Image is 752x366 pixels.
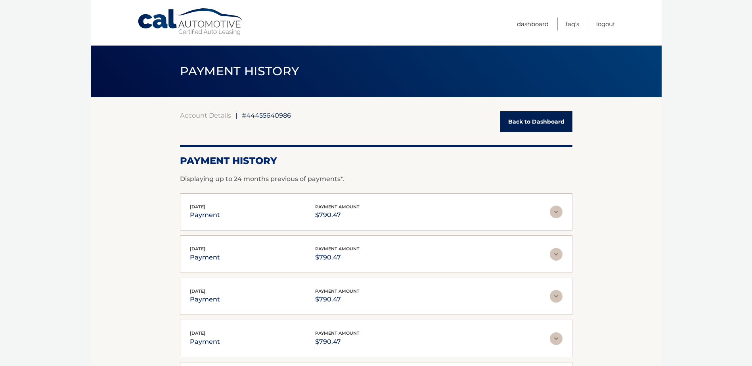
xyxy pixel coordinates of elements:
span: [DATE] [190,204,205,210]
p: payment [190,210,220,221]
p: Displaying up to 24 months previous of payments*. [180,174,572,184]
p: payment [190,252,220,263]
a: Cal Automotive [137,8,244,36]
span: [DATE] [190,246,205,252]
span: [DATE] [190,330,205,336]
p: payment [190,294,220,305]
p: $790.47 [315,294,360,305]
img: accordion-rest.svg [550,248,563,261]
span: PAYMENT HISTORY [180,64,299,78]
a: Account Details [180,111,231,119]
a: FAQ's [566,17,579,30]
img: accordion-rest.svg [550,290,563,303]
p: $790.47 [315,336,360,347]
span: #44455640986 [242,111,291,119]
a: Logout [596,17,615,30]
a: Dashboard [517,17,549,30]
span: payment amount [315,246,360,252]
img: accordion-rest.svg [550,206,563,218]
p: $790.47 [315,252,360,263]
h2: Payment History [180,155,572,167]
span: | [235,111,237,119]
span: [DATE] [190,288,205,294]
span: payment amount [315,204,360,210]
span: payment amount [315,330,360,336]
p: $790.47 [315,210,360,221]
img: accordion-rest.svg [550,332,563,345]
p: payment [190,336,220,347]
span: payment amount [315,288,360,294]
a: Back to Dashboard [500,111,572,132]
